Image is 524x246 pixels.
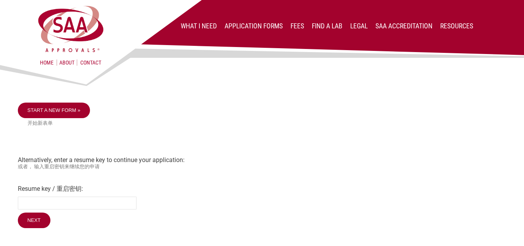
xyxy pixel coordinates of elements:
[80,59,101,66] a: Contact
[291,22,304,30] a: Fees
[18,103,507,230] div: Alternatively, enter a resume key to continue your application:
[350,22,368,30] a: Legal
[18,185,507,193] label: Resume key / 重启密钥:
[28,120,507,127] small: 开始新表单
[225,22,283,30] a: Application Forms
[312,22,342,30] a: Find a lab
[375,22,432,30] a: SAA Accreditation
[40,59,54,66] a: Home
[18,103,90,118] a: Start a new form »
[440,22,473,30] a: Resources
[181,22,217,30] a: What I Need
[57,59,77,66] a: About
[18,164,507,170] small: 或者， 输入重启密钥来继续您的申请
[18,213,50,228] input: Next
[37,5,105,53] img: SAA Approvals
